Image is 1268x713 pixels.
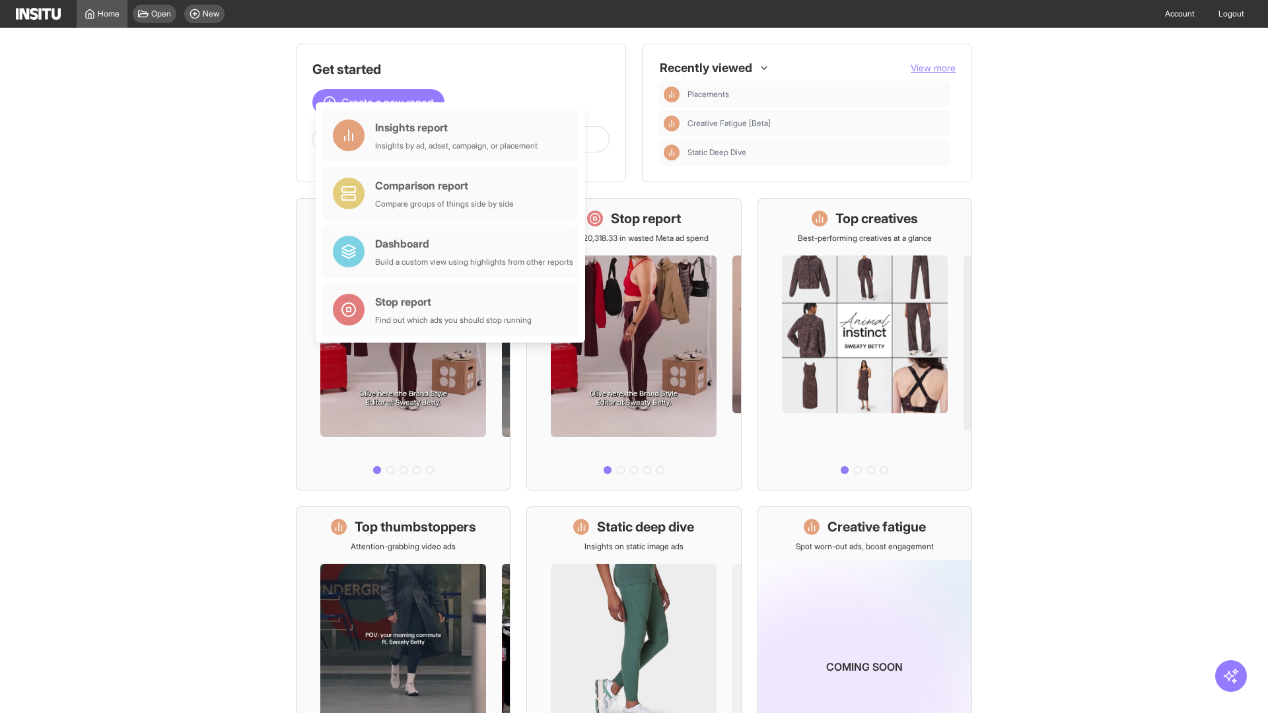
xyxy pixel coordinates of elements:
div: Insights [664,116,680,131]
div: Insights by ad, adset, campaign, or placement [375,141,538,151]
button: Create a new report [312,89,444,116]
div: Compare groups of things side by side [375,199,514,209]
button: View more [911,61,956,75]
p: Attention-grabbing video ads [351,541,456,552]
p: Insights on static image ads [584,541,684,552]
span: Static Deep Dive [687,147,945,158]
span: Creative Fatigue [Beta] [687,118,771,129]
p: Save £20,318.33 in wasted Meta ad spend [559,233,709,244]
span: Static Deep Dive [687,147,746,158]
div: Insights [664,145,680,160]
p: Best-performing creatives at a glance [798,233,932,244]
div: Insights report [375,119,538,135]
a: What's live nowSee all active ads instantly [296,198,511,491]
img: Logo [16,8,61,20]
span: New [203,9,219,19]
a: Top creativesBest-performing creatives at a glance [757,198,972,491]
span: View more [911,62,956,73]
h1: Stop report [611,209,681,228]
div: Stop report [375,294,532,310]
span: Home [98,9,120,19]
h1: Get started [312,60,610,79]
h1: Top thumbstoppers [355,518,476,536]
span: Placements [687,89,945,100]
div: Find out which ads you should stop running [375,315,532,325]
div: Insights [664,86,680,102]
div: Build a custom view using highlights from other reports [375,257,573,267]
span: Open [151,9,171,19]
span: Placements [687,89,729,100]
span: Creative Fatigue [Beta] [687,118,945,129]
h1: Top creatives [835,209,918,228]
span: Create a new report [341,94,434,110]
div: Dashboard [375,236,573,252]
div: Comparison report [375,178,514,193]
a: Stop reportSave £20,318.33 in wasted Meta ad spend [526,198,741,491]
h1: Static deep dive [597,518,694,536]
